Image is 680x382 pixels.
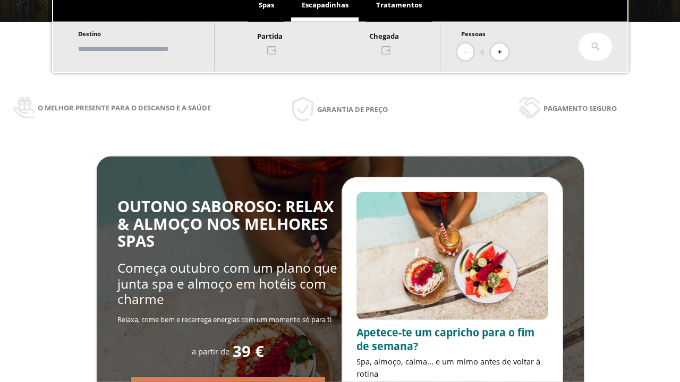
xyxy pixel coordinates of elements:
[192,346,229,357] span: a partir de
[317,103,388,115] span: Garantia de preço
[356,356,540,379] span: Spa, almoço, calma... e um mimo antes de voltar à rotina
[117,259,337,308] span: Começa outubro com um plano que junta spa e almoço em hotéis com charme
[117,315,331,324] span: Relaxa, come bem e recarrega energias com um momento só para ti
[480,46,484,58] span: 0
[356,192,548,320] img: promo-sprunch.ElVl7oUD.webp
[543,102,617,114] span: Pagamento seguro
[461,30,486,38] span: Pessoas
[38,102,211,114] span: O melhor presente para o descanso e a saúde
[356,325,534,353] span: Apetece-te um capricho para o fim de semana?
[117,196,334,251] span: OUTONO SABOROSO: RELAX & ALMOÇO NOS MELHORES SPAS
[78,30,101,38] span: Destino
[491,44,508,61] button: +
[233,343,264,360] span: 39 €
[457,44,473,61] button: -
